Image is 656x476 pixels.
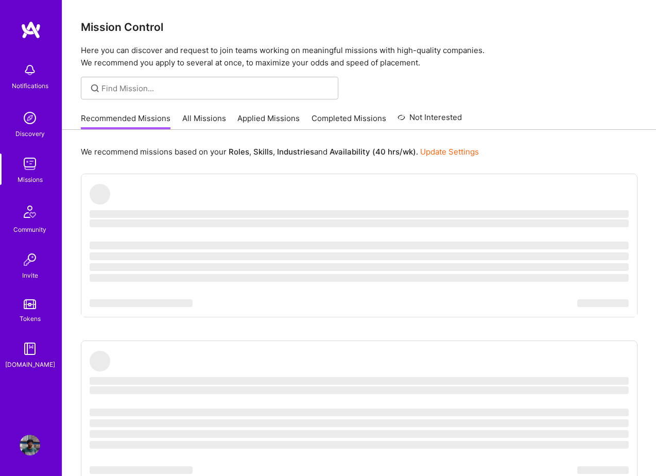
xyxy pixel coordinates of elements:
img: discovery [20,108,40,128]
p: We recommend missions based on your , , and . [81,146,479,157]
a: Not Interested [398,111,462,130]
div: Discovery [15,128,45,139]
input: Find Mission... [101,83,331,94]
div: Invite [22,270,38,281]
p: Here you can discover and request to join teams working on meaningful missions with high-quality ... [81,44,637,69]
img: User Avatar [20,435,40,455]
img: tokens [24,299,36,309]
b: Industries [277,147,314,157]
div: [DOMAIN_NAME] [5,359,55,370]
h3: Mission Control [81,21,637,33]
div: Community [13,224,46,235]
img: guide book [20,338,40,359]
div: Notifications [12,80,48,91]
a: Update Settings [420,147,479,157]
a: Recommended Missions [81,113,170,130]
img: Invite [20,249,40,270]
img: bell [20,60,40,80]
div: Tokens [20,313,41,324]
b: Availability (40 hrs/wk) [330,147,416,157]
a: Completed Missions [312,113,386,130]
a: All Missions [182,113,226,130]
a: Applied Missions [237,113,300,130]
img: Community [18,199,42,224]
b: Skills [253,147,273,157]
div: Missions [18,174,43,185]
i: icon SearchGrey [89,82,101,94]
img: logo [21,21,41,39]
img: teamwork [20,154,40,174]
b: Roles [229,147,249,157]
a: User Avatar [17,435,43,455]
